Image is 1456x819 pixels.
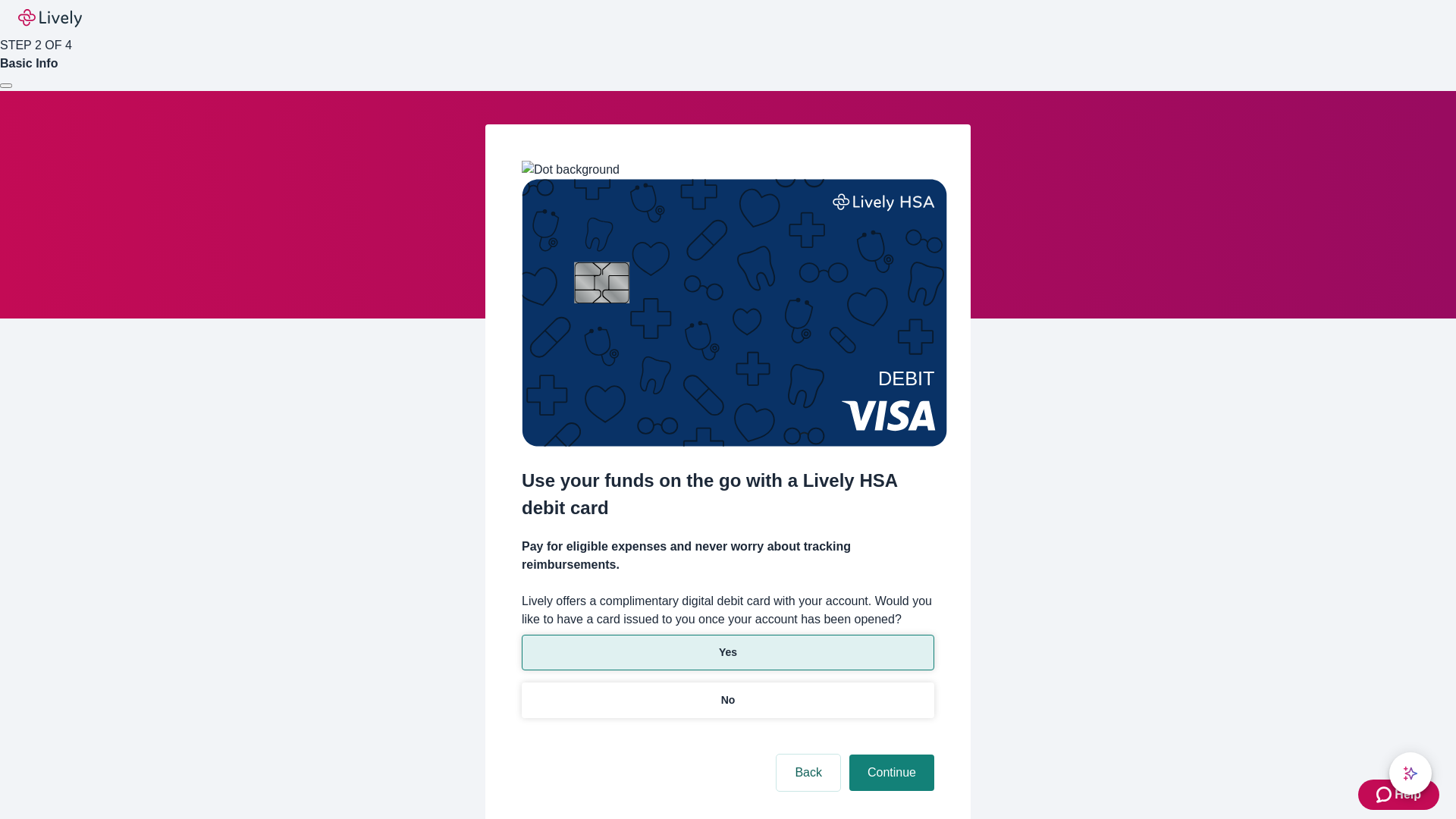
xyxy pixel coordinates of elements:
[1403,766,1418,781] svg: Lively AI Assistant
[1389,752,1432,795] button: chat
[522,635,934,670] button: Yes
[1376,786,1395,804] svg: Zendesk support icon
[721,692,736,708] p: No
[18,9,82,27] img: Lively
[522,538,934,574] h4: Pay for eligible expenses and never worry about tracking reimbursements.
[1358,780,1439,810] button: Zendesk support iconHelp
[719,645,737,661] p: Yes
[522,467,934,522] h2: Use your funds on the go with a Lively HSA debit card
[522,161,620,179] img: Dot background
[522,592,934,629] label: Lively offers a complimentary digital debit card with your account. Would you like to have a card...
[777,755,840,791] button: Back
[849,755,934,791] button: Continue
[522,179,947,447] img: Debit card
[1395,786,1421,804] span: Help
[522,682,934,718] button: No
